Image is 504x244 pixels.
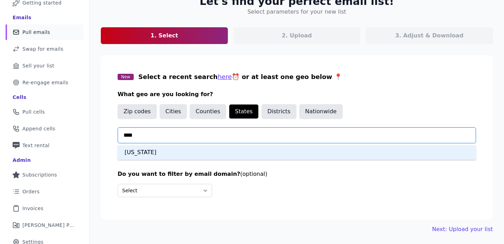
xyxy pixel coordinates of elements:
[22,29,50,36] span: Pull emails
[6,184,84,199] a: Orders
[22,142,50,149] span: Text rental
[160,104,187,119] button: Cities
[118,90,476,99] h3: What geo are you looking for?
[218,72,232,82] button: here
[6,41,84,57] a: Swap for emails
[6,201,84,216] a: Invoices
[395,31,463,40] p: 3. Adjust & Download
[6,217,84,233] a: [PERSON_NAME] Performance
[6,58,84,73] a: Sell your list
[13,14,31,21] div: Emails
[150,31,178,40] p: 1. Select
[22,171,57,178] span: Subscriptions
[229,104,259,119] button: States
[6,24,84,40] a: Pull emails
[22,222,75,229] span: [PERSON_NAME] Performance
[22,125,55,132] span: Append cells
[118,171,240,177] span: Do you want to filter by email domain?
[13,157,31,164] div: Admin
[118,104,157,119] button: Zip codes
[22,205,43,212] span: Invoices
[432,225,493,234] button: Next: Upload your list
[22,62,54,69] span: Sell your list
[118,74,134,80] span: New
[6,121,84,136] a: Append cells
[6,75,84,90] a: Re-engage emails
[22,79,68,86] span: Re-engage emails
[190,104,226,119] button: Counties
[13,94,26,101] div: Cells
[261,104,296,119] button: Districts
[282,31,312,40] p: 2. Upload
[6,104,84,120] a: Pull cells
[118,145,476,153] p: Type & select your states
[6,138,84,153] a: Text rental
[22,45,63,52] span: Swap for emails
[247,8,346,16] h4: Select parameters for your new list
[22,188,40,195] span: Orders
[101,27,228,44] a: 1. Select
[22,108,45,115] span: Pull cells
[299,104,343,119] button: Nationwide
[118,145,476,160] div: [US_STATE]
[6,167,84,182] a: Subscriptions
[138,73,342,80] span: Select a recent search ⏰ or at least one geo below 📍
[240,171,267,177] span: (optional)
